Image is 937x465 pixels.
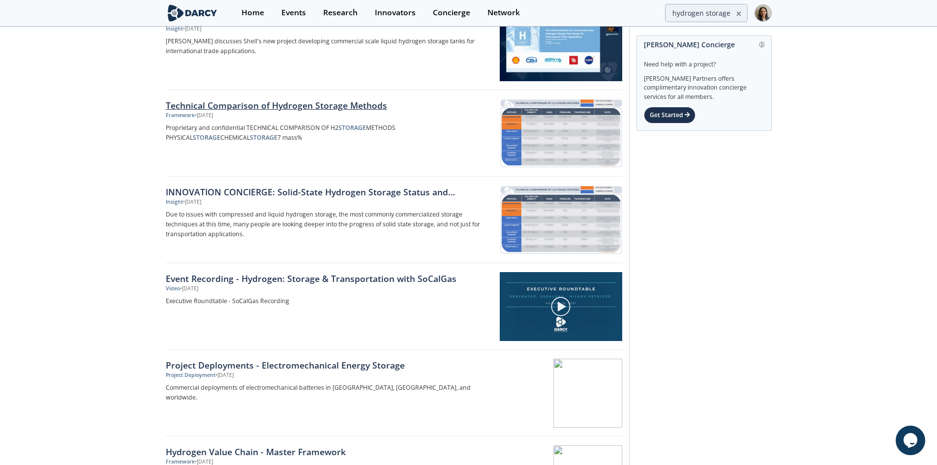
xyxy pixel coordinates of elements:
[323,9,358,17] div: Research
[759,42,765,47] img: information.svg
[644,107,695,124] div: Get Started
[281,9,306,17] div: Events
[183,198,201,206] div: • [DATE]
[338,124,366,132] strong: STORAGE
[665,4,748,22] input: Advanced Search
[166,445,491,458] div: Hydrogen Value Chain - Master Framework
[166,123,491,143] p: Proprietary and confidential TECHNICAL COMPARISON OF H2 METHODS PHYSICAL CHEMICAL 7 mass%
[250,133,277,142] strong: STORAGE
[166,383,491,403] p: Commercial deployments of electromechanical batteries in [GEOGRAPHIC_DATA], [GEOGRAPHIC_DATA], an...
[166,372,215,379] div: Project Deployment
[166,90,622,177] a: Technical Comparison of Hydrogen Storage Methods Framework •[DATE] Proprietary and confidential T...
[644,69,764,101] div: [PERSON_NAME] Partners offers complimentary innovation concierge services for all members.
[166,210,491,239] p: Due to issues with compressed and liquid hydrogen storage, the most commonly commercialized stora...
[166,36,491,56] p: [PERSON_NAME] discusses Shell's new project developing commercial scale liquid hydrogen storage t...
[644,53,764,69] div: Need help with a project?
[896,426,927,455] iframe: chat widget
[195,112,213,120] div: • [DATE]
[375,9,416,17] div: Innovators
[166,272,493,285] a: Event Recording - Hydrogen: Storage & Transportation with SoCalGas
[166,99,491,112] div: Technical Comparison of Hydrogen Storage Methods
[166,112,195,120] div: Framework
[433,9,470,17] div: Concierge
[755,4,772,22] img: Profile
[166,285,180,293] div: Video
[166,350,622,436] a: Project Deployments - Electromechanical Energy Storage Project Deployment •[DATE] Commercial depl...
[215,372,234,379] div: • [DATE]
[180,285,198,293] div: • [DATE]
[166,359,491,372] div: Project Deployments - Electromechanical Energy Storage
[183,25,201,33] div: • [DATE]
[166,186,491,198] div: INNOVATION CONCIERGE: Solid-State Hydrogen Storage Status and Considerations
[166,25,183,33] div: Insight
[242,9,264,17] div: Home
[487,9,520,17] div: Network
[166,4,219,22] img: logo-wide.svg
[166,296,493,306] a: Executive Roundtable - SoCalGas Recording
[166,198,183,206] div: Insight
[193,133,220,142] strong: STORAGE
[644,36,764,53] div: [PERSON_NAME] Concierge
[166,177,622,263] a: INNOVATION CONCIERGE: Solid-State Hydrogen Storage Status and Considerations Insight •[DATE] Due ...
[550,296,571,317] img: play-chapters-gray.svg
[166,3,622,90] a: Large Scale Liquid Hydrogen Storage for Import and Export with Shell Insight •[DATE] [PERSON_NAME...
